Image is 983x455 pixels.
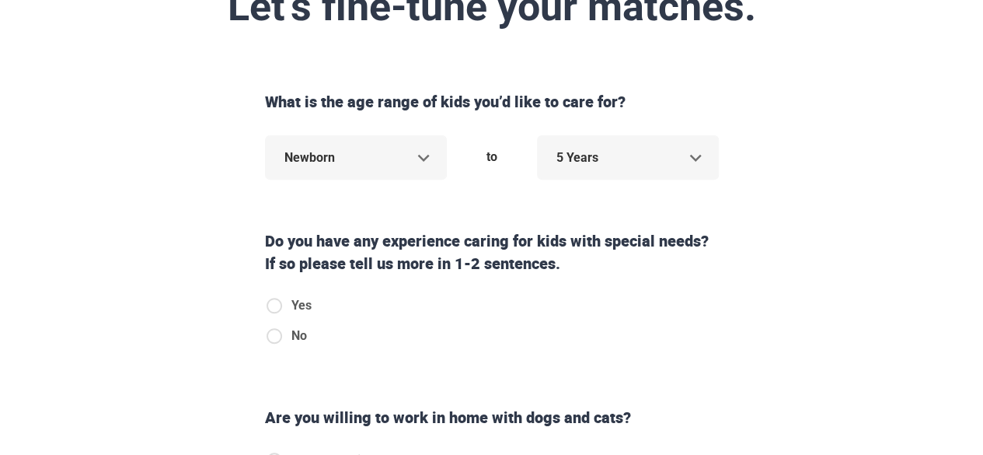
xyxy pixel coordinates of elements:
div: to [453,135,531,179]
div: Newborn [265,135,447,180]
div: What is the age range of kids you’d like to care for? [259,91,725,114]
div: 5 Years [537,135,719,180]
div: specialNeeds [265,296,324,357]
div: Are you willing to work in home with dogs and cats? [259,407,725,429]
div: Do you have any experience caring for kids with special needs? If so please tell us more in 1-2 s... [259,230,725,275]
span: No [291,327,307,345]
span: Yes [291,296,312,315]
